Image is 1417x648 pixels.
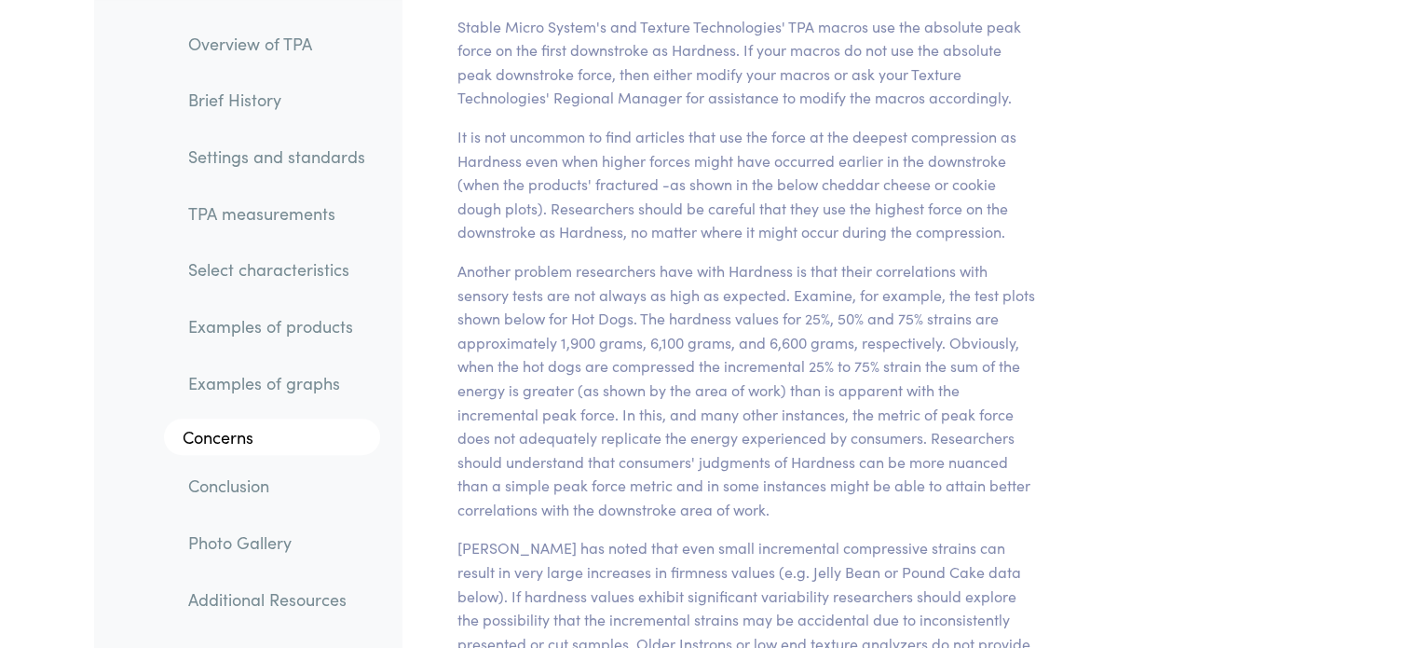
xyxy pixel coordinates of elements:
[173,192,380,235] a: TPA measurements
[173,249,380,292] a: Select characteristics
[173,22,380,65] a: Overview of TPA
[457,125,1038,244] p: It is not uncommon to find articles that use the force at the deepest compression as Hardness eve...
[173,135,380,178] a: Settings and standards
[173,578,380,621] a: Additional Resources
[457,15,1038,110] p: Stable Micro System's and Texture Technologies' TPA macros use the absolute peak force on the fir...
[173,465,380,508] a: Conclusion
[173,79,380,122] a: Brief History
[173,362,380,405] a: Examples of graphs
[173,306,380,349] a: Examples of products
[173,521,380,564] a: Photo Gallery
[457,259,1038,522] p: Another problem researchers have with Hardness is that their correlations with sensory tests are ...
[164,419,380,456] a: Concerns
